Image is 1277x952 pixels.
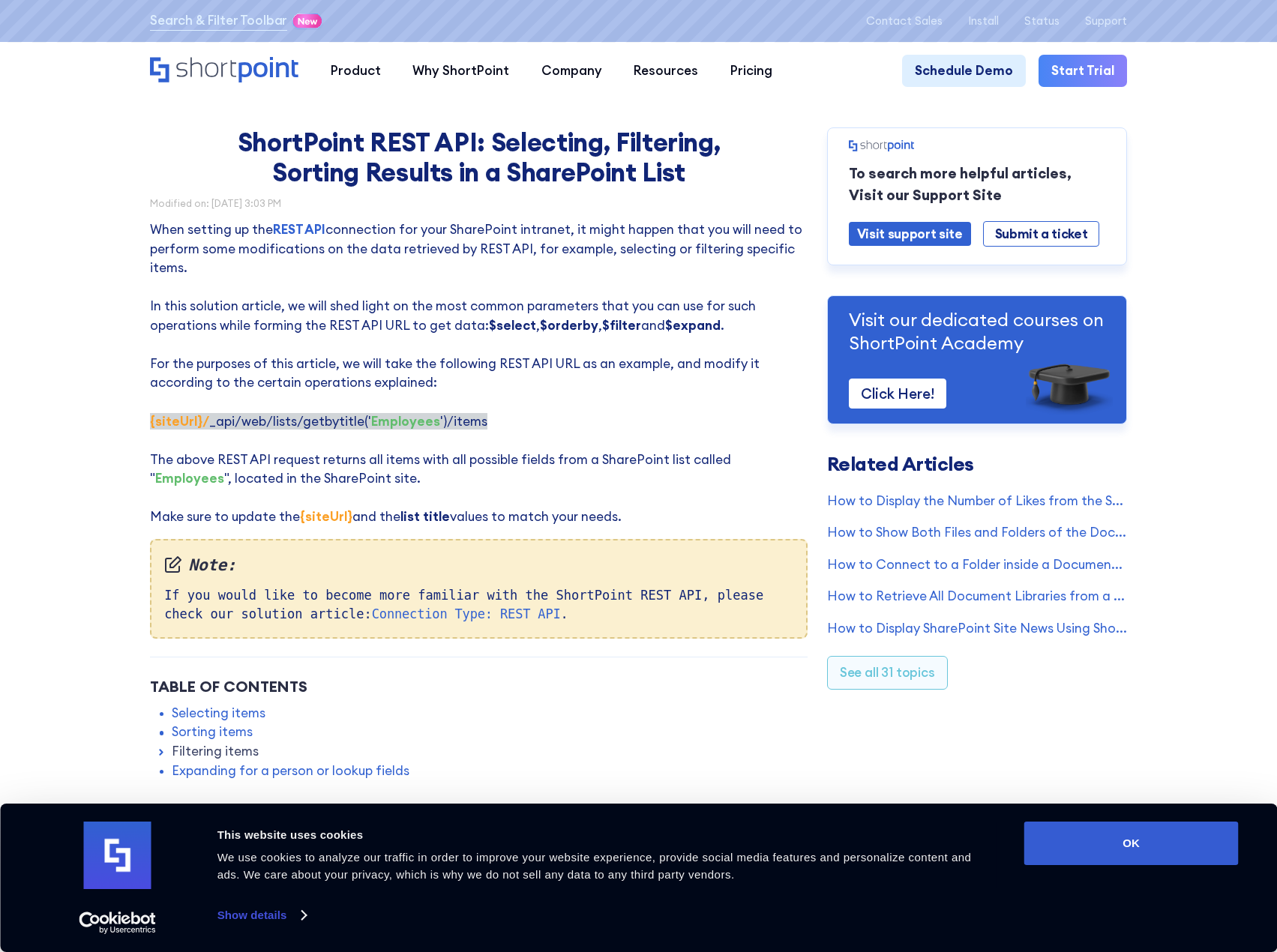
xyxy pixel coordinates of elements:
a: Status [1024,14,1060,27]
a: Product [314,55,397,87]
a: Filtering items [172,742,259,762]
strong: $expand [665,317,721,334]
strong: {siteUrl}/ [150,413,209,430]
a: Expanding for a person or lookup fields [172,762,409,781]
strong: Employees [371,413,440,430]
div: Company [541,61,602,81]
em: Note: [164,553,793,577]
a: Click Here! [849,379,946,409]
a: Sorting items [172,723,253,742]
a: Company [525,55,618,87]
div: If you would like to become more familiar with the ShortPoint REST API, please check our solution... [150,539,808,639]
p: To search more helpful articles, Visit our Support Site [849,163,1105,205]
a: Why ShortPoint [397,55,526,87]
h3: Related Articles [827,454,1127,474]
a: How to Display SharePoint Site News Using ShortPoint REST API Connection Type [827,619,1127,639]
button: OK [1024,822,1239,865]
a: Home [150,57,298,85]
a: How to Show Both Files and Folders of the Document Library in a ShortPoint Element [827,523,1127,543]
a: Schedule Demo [902,55,1026,87]
div: Why ShortPoint [412,61,509,81]
div: This website uses cookies [217,826,991,844]
a: Selecting items [172,704,265,723]
strong: $filter [602,317,641,334]
strong: Employees [155,470,224,486]
a: Install [968,14,999,27]
div: Modified on: [DATE] 3:03 PM [150,199,808,208]
a: How to Retrieve All Document Libraries from a Site Collection Using ShortPoint Connect [827,587,1127,606]
a: Connection Type: REST API [372,606,561,621]
a: Show details [217,904,306,927]
strong: list title [400,508,450,525]
a: How to Connect to a Folder inside a Document Library Using REST API [827,555,1127,575]
a: How to Display the Number of Likes from the SharePoint List Items [827,492,1127,511]
strong: $select [489,317,536,334]
p: Visit our dedicated courses on ShortPoint Academy [849,308,1105,355]
h1: ShortPoint REST API: Selecting, Filtering, Sorting Results in a SharePoint List [198,127,760,187]
p: When setting up the connection for your SharePoint intranet, it might happen that you will need t... [150,220,808,527]
div: Pricing [730,61,772,81]
a: See all 31 topics [827,656,948,690]
a: Pricing [715,55,789,87]
a: Resources [618,55,715,87]
a: Visit support site [849,222,971,246]
a: Start Trial [1039,55,1127,87]
a: Search & Filter Toolbar [150,11,287,31]
strong: {siteUrl} [300,508,352,525]
span: We use cookies to analyze our traffic in order to improve your website experience, provide social... [217,851,972,881]
img: logo [84,822,151,889]
a: Support [1085,14,1127,27]
div: Resources [634,61,698,81]
span: ‍ _api/web/lists/getbytitle(' ')/items [150,413,487,430]
a: Contact Sales [866,14,943,27]
div: Table of Contents [150,675,808,698]
div: Product [331,61,381,81]
a: Submit a ticket [983,221,1100,247]
strong: $orderby [540,317,598,334]
a: REST API [273,221,325,238]
a: Usercentrics Cookiebot - opens in a new window [52,912,183,934]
